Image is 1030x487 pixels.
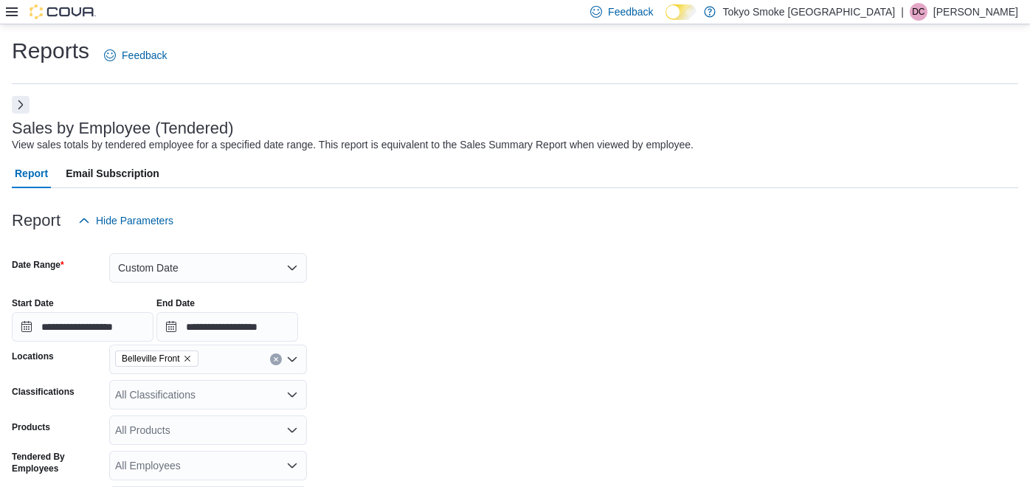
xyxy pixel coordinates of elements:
[666,20,666,21] span: Dark Mode
[12,312,153,342] input: Press the down key to open a popover containing a calendar.
[15,159,48,188] span: Report
[12,386,75,398] label: Classifications
[286,424,298,436] button: Open list of options
[608,4,653,19] span: Feedback
[12,421,50,433] label: Products
[156,312,298,342] input: Press the down key to open a popover containing a calendar.
[666,4,697,20] input: Dark Mode
[270,353,282,365] button: Clear input
[98,41,173,70] a: Feedback
[910,3,927,21] div: Dylan Creelman
[122,351,180,366] span: Belleville Front
[96,213,173,228] span: Hide Parameters
[933,3,1018,21] p: [PERSON_NAME]
[12,137,694,153] div: View sales totals by tendered employee for a specified date range. This report is equivalent to t...
[66,159,159,188] span: Email Subscription
[183,354,192,363] button: Remove Belleville Front from selection in this group
[12,451,103,474] label: Tendered By Employees
[72,206,179,235] button: Hide Parameters
[286,353,298,365] button: Open list of options
[286,389,298,401] button: Open list of options
[12,212,61,229] h3: Report
[12,259,64,271] label: Date Range
[901,3,904,21] p: |
[12,36,89,66] h1: Reports
[286,460,298,472] button: Open list of options
[12,297,54,309] label: Start Date
[122,48,167,63] span: Feedback
[723,3,896,21] p: Tokyo Smoke [GEOGRAPHIC_DATA]
[156,297,195,309] label: End Date
[12,96,30,114] button: Next
[115,350,198,367] span: Belleville Front
[109,253,307,283] button: Custom Date
[12,120,234,137] h3: Sales by Employee (Tendered)
[30,4,96,19] img: Cova
[12,350,54,362] label: Locations
[912,3,924,21] span: DC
